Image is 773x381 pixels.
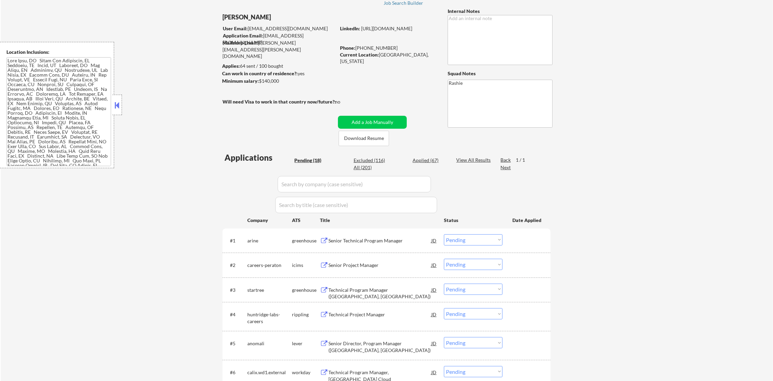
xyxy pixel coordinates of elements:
[354,164,388,171] div: All (201)
[431,308,437,320] div: JD
[444,214,503,226] div: Status
[328,237,431,244] div: Senior Technical Program Manager
[223,32,336,46] div: [EMAIL_ADDRESS][DOMAIN_NAME]
[247,217,292,224] div: Company
[223,25,336,32] div: [EMAIL_ADDRESS][DOMAIN_NAME]
[222,13,362,21] div: [PERSON_NAME]
[222,63,240,69] strong: Applies:
[431,234,437,247] div: JD
[247,287,292,293] div: startree
[338,116,407,129] button: Add a Job Manually
[292,340,320,347] div: lever
[354,157,388,164] div: Excluded (116)
[456,157,493,163] div: View All Results
[222,99,336,105] strong: Will need Visa to work in that country now/future?:
[361,26,412,31] a: [URL][DOMAIN_NAME]
[431,337,437,349] div: JD
[222,63,336,69] div: 64 sent / 100 bought
[448,70,553,77] div: Squad Notes
[328,340,431,353] div: Senior Director, Program Manager ([GEOGRAPHIC_DATA], [GEOGRAPHIC_DATA])
[512,217,542,224] div: Date Applied
[222,39,336,60] div: [PERSON_NAME][EMAIL_ADDRESS][PERSON_NAME][DOMAIN_NAME]
[320,217,437,224] div: Title
[384,1,423,5] div: Job Search Builder
[340,51,436,65] div: [GEOGRAPHIC_DATA], [US_STATE]
[222,70,298,76] strong: Can work in country of residence?:
[431,366,437,378] div: JD
[339,131,389,146] button: Download Resume
[292,287,320,293] div: greenhouse
[294,157,328,164] div: Pending (18)
[275,197,437,213] input: Search by title (case sensitive)
[222,78,259,84] strong: Minimum salary:
[225,154,292,162] div: Applications
[247,262,292,269] div: careers-peraton
[431,284,437,296] div: JD
[340,45,436,51] div: [PHONE_NUMBER]
[278,176,431,192] input: Search by company (case sensitive)
[384,0,423,7] a: Job Search Builder
[340,45,355,51] strong: Phone:
[223,33,263,38] strong: Application Email:
[500,157,511,163] div: Back
[340,52,379,58] strong: Current Location:
[335,98,354,105] div: no
[516,157,531,163] div: 1 / 1
[222,40,258,46] strong: Mailslurp Email:
[328,262,431,269] div: Senior Project Manager
[328,311,431,318] div: Technical Project Manager
[413,157,447,164] div: Applied (67)
[247,340,292,347] div: anomali
[292,369,320,376] div: workday
[247,237,292,244] div: arine
[223,26,248,31] strong: User Email:
[222,70,334,77] div: yes
[292,262,320,269] div: icims
[6,49,111,55] div: Location Inclusions:
[500,164,511,171] div: Next
[230,311,242,318] div: #4
[247,311,292,324] div: huntridge-labs-careers
[448,8,553,15] div: Internal Notes
[230,340,242,347] div: #5
[230,369,242,376] div: #6
[431,259,437,271] div: JD
[222,78,336,84] div: $140,000
[340,26,360,31] strong: LinkedIn:
[247,369,292,376] div: calix.wd1.external
[230,262,242,269] div: #2
[230,287,242,293] div: #3
[292,217,320,224] div: ATS
[292,311,320,318] div: rippling
[328,287,431,300] div: Technical Program Manager ([GEOGRAPHIC_DATA], [GEOGRAPHIC_DATA])
[292,237,320,244] div: greenhouse
[230,237,242,244] div: #1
